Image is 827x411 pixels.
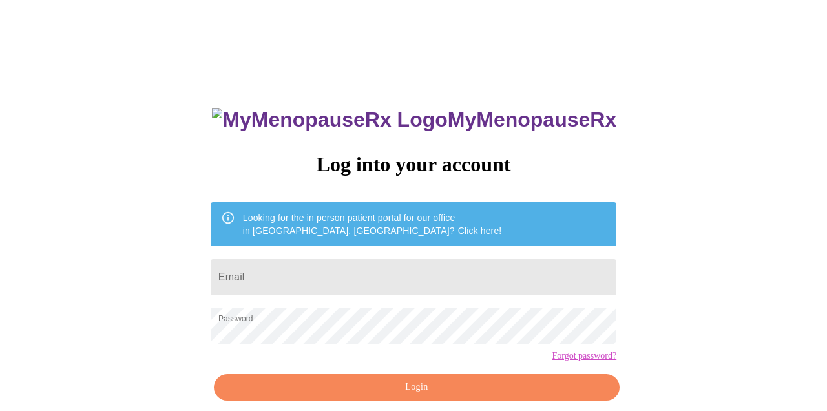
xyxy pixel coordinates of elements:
[212,108,616,132] h3: MyMenopauseRx
[552,351,616,361] a: Forgot password?
[211,153,616,176] h3: Log into your account
[212,108,447,132] img: MyMenopauseRx Logo
[214,374,620,401] button: Login
[229,379,605,395] span: Login
[458,226,502,236] a: Click here!
[243,206,502,242] div: Looking for the in person patient portal for our office in [GEOGRAPHIC_DATA], [GEOGRAPHIC_DATA]?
